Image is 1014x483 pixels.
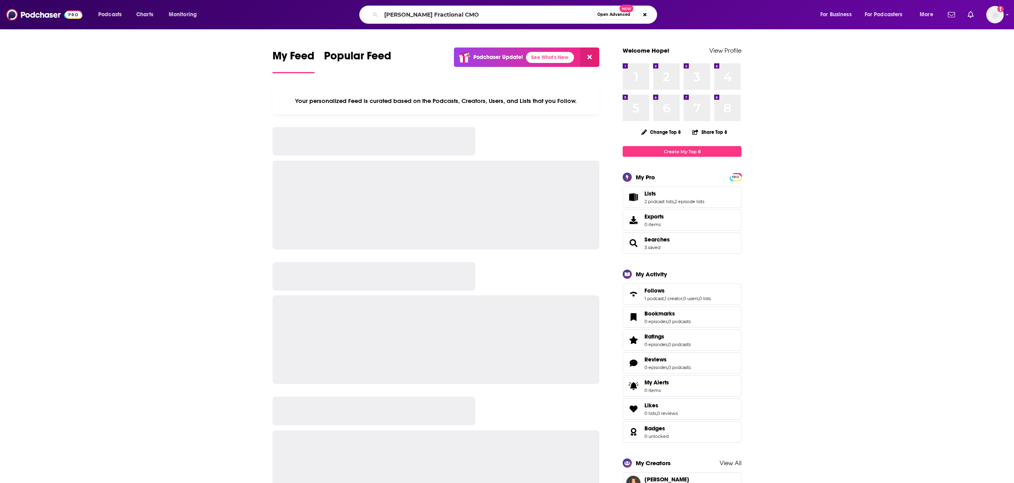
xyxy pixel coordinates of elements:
a: Ratings [644,333,691,340]
a: My Alerts [623,375,741,397]
a: PRO [731,174,740,180]
a: Exports [623,209,741,231]
a: Ratings [625,335,641,346]
div: My Activity [636,270,667,278]
a: Create My Top 8 [623,146,741,157]
span: , [682,296,683,301]
span: Exports [644,213,664,220]
a: 0 lists [644,411,656,416]
span: Bookmarks [623,306,741,328]
span: My Alerts [644,379,669,386]
button: open menu [815,8,862,21]
a: 2 episode lists [675,199,704,204]
a: See What's New [526,52,574,63]
a: Reviews [644,356,691,363]
button: Change Top 8 [637,127,686,137]
span: Kathleen Lucente [644,476,689,483]
a: Badges [625,426,641,437]
span: Badges [644,425,665,432]
a: 1 podcast [644,296,664,301]
a: 1 creator [665,296,682,301]
a: Popular Feed [324,49,391,73]
span: Ratings [644,333,664,340]
span: More [920,9,933,20]
span: Lists [644,190,656,197]
span: 0 items [644,222,664,227]
span: Charts [136,9,153,20]
a: Charts [131,8,158,21]
span: For Business [820,9,852,20]
a: Follows [625,289,641,300]
button: Show profile menu [986,6,1004,23]
a: Show notifications dropdown [945,8,958,21]
button: open menu [914,8,943,21]
p: Podchaser Update! [473,54,523,61]
span: , [698,296,699,301]
span: Follows [623,283,741,305]
span: New [619,5,634,12]
a: 0 episodes [644,365,667,370]
span: For Podcasters [865,9,903,20]
a: Lists [625,192,641,203]
svg: Add a profile image [997,6,1004,12]
span: 0 items [644,388,669,393]
div: Your personalized Feed is curated based on the Podcasts, Creators, Users, and Lists that you Follow. [273,87,599,114]
span: [PERSON_NAME] [644,476,689,483]
span: Follows [644,287,665,294]
span: Badges [623,421,741,443]
span: Reviews [623,352,741,374]
span: Searches [623,232,741,254]
span: , [667,365,668,370]
span: Ratings [623,329,741,351]
a: Lists [644,190,704,197]
span: , [674,199,675,204]
span: Open Advanced [597,13,630,17]
span: My Alerts [625,380,641,392]
button: open menu [93,8,132,21]
a: View All [720,459,741,467]
a: 2 podcast lists [644,199,674,204]
a: Likes [644,402,678,409]
span: Likes [644,402,658,409]
a: My Feed [273,49,314,73]
a: 0 episodes [644,319,667,324]
span: Podcasts [98,9,122,20]
div: Search podcasts, credits, & more... [367,6,665,24]
a: Show notifications dropdown [964,8,977,21]
a: Welcome Hope! [623,47,669,54]
img: Podchaser - Follow, Share and Rate Podcasts [6,7,82,22]
a: 0 episodes [644,342,667,347]
a: 0 podcasts [668,342,691,347]
span: Logged in as hopeksander1 [986,6,1004,23]
a: 0 podcasts [668,365,691,370]
a: 0 podcasts [668,319,691,324]
button: Share Top 8 [692,124,728,140]
a: Badges [644,425,669,432]
a: Follows [644,287,711,294]
a: 0 lists [699,296,711,301]
span: Bookmarks [644,310,675,317]
a: View Profile [709,47,741,54]
button: Open AdvancedNew [594,10,634,19]
a: Bookmarks [625,312,641,323]
a: Searches [625,238,641,249]
a: Searches [644,236,670,243]
span: Lists [623,186,741,208]
a: 0 users [683,296,698,301]
img: User Profile [986,6,1004,23]
a: 0 reviews [657,411,678,416]
span: Reviews [644,356,667,363]
span: , [667,319,668,324]
input: Search podcasts, credits, & more... [381,8,594,21]
span: , [656,411,657,416]
a: Reviews [625,357,641,369]
a: Likes [625,403,641,415]
a: Bookmarks [644,310,691,317]
span: Monitoring [169,9,197,20]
